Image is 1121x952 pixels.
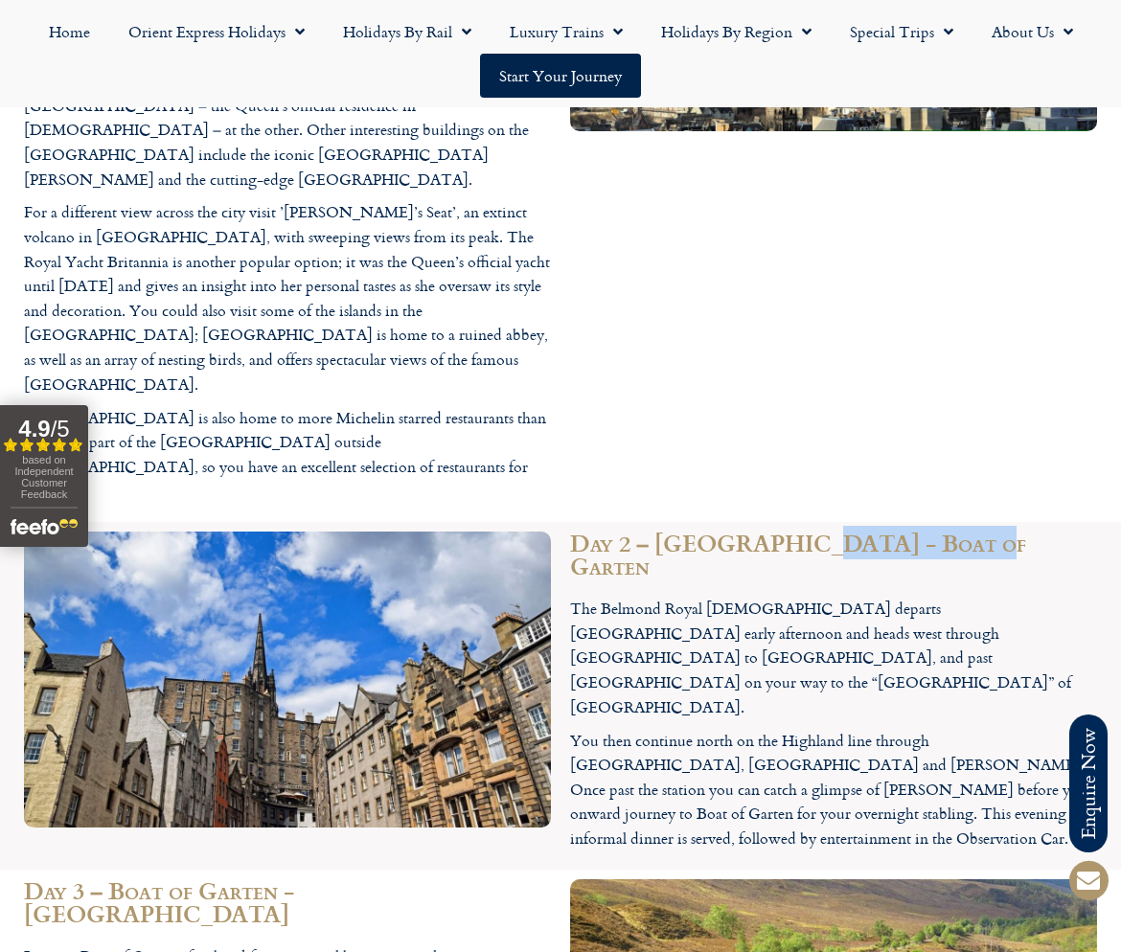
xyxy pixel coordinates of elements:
[972,10,1092,54] a: About Us
[570,532,1097,578] h2: Day 2 – [GEOGRAPHIC_DATA] - Boat of Garten
[642,10,831,54] a: Holidays by Region
[24,879,551,925] h2: Day 3 – Boat of Garten - [GEOGRAPHIC_DATA]
[24,200,551,397] p: For a different view across the city visit ’[PERSON_NAME]’s Seat’, an extinct volcano in [GEOGRAP...
[24,406,551,504] p: [GEOGRAPHIC_DATA] is also home to more Michelin starred restaurants than any other part of the [G...
[570,597,1097,719] p: The Belmond Royal [DEMOGRAPHIC_DATA] departs [GEOGRAPHIC_DATA] early afternoon and heads west thr...
[109,10,324,54] a: Orient Express Holidays
[480,54,641,98] a: Start your Journey
[570,729,1097,851] p: You then continue north on the Highland line through [GEOGRAPHIC_DATA], [GEOGRAPHIC_DATA] and [PE...
[831,10,972,54] a: Special Trips
[491,10,642,54] a: Luxury Trains
[324,10,491,54] a: Holidays by Rail
[10,10,1111,98] nav: Menu
[30,10,109,54] a: Home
